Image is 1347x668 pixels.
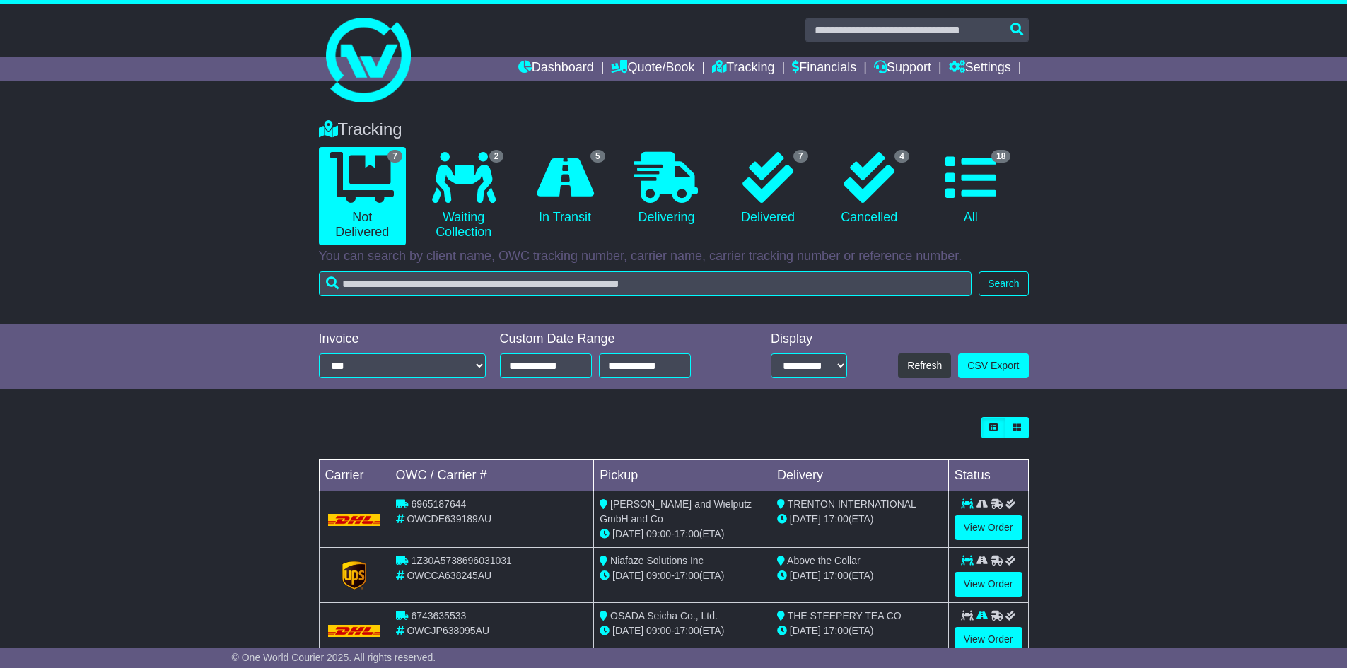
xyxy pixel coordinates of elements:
[328,514,381,525] img: DHL.png
[521,147,608,230] a: 5 In Transit
[518,57,594,81] a: Dashboard
[407,625,489,636] span: OWCJP638095AU
[612,625,643,636] span: [DATE]
[646,528,671,539] span: 09:00
[328,625,381,636] img: DHL.png
[646,625,671,636] span: 09:00
[646,570,671,581] span: 09:00
[675,570,699,581] span: 17:00
[600,527,765,541] div: - (ETA)
[787,555,861,566] span: Above the Collar
[874,57,931,81] a: Support
[824,625,849,636] span: 17:00
[319,249,1029,264] p: You can search by client name, OWC tracking number, carrier name, carrier tracking number or refe...
[927,147,1014,230] a: 18 All
[489,150,504,163] span: 2
[600,498,752,525] span: [PERSON_NAME] and Wielputz GmbH and Co
[319,147,406,245] a: 7 Not Delivered
[824,513,849,525] span: 17:00
[991,150,1010,163] span: 18
[411,498,466,510] span: 6965187644
[232,652,436,663] span: © One World Courier 2025. All rights reserved.
[724,147,811,230] a: 7 Delivered
[600,623,765,638] div: - (ETA)
[611,57,694,81] a: Quote/Book
[979,271,1028,296] button: Search
[948,460,1028,491] td: Status
[955,515,1022,540] a: View Order
[612,570,643,581] span: [DATE]
[390,460,594,491] td: OWC / Carrier #
[675,528,699,539] span: 17:00
[319,332,486,347] div: Invoice
[675,625,699,636] span: 17:00
[590,150,605,163] span: 5
[500,332,727,347] div: Custom Date Range
[824,570,849,581] span: 17:00
[898,353,951,378] button: Refresh
[407,513,491,525] span: OWCDE639189AU
[958,353,1028,378] a: CSV Export
[600,568,765,583] div: - (ETA)
[894,150,909,163] span: 4
[610,555,704,566] span: Niafaze Solutions Inc
[790,570,821,581] span: [DATE]
[777,623,943,638] div: (ETA)
[790,513,821,525] span: [DATE]
[790,625,821,636] span: [DATE]
[411,555,511,566] span: 1Z30A5738696031031
[777,568,943,583] div: (ETA)
[949,57,1011,81] a: Settings
[612,528,643,539] span: [DATE]
[420,147,507,245] a: 2 Waiting Collection
[777,512,943,527] div: (ETA)
[955,627,1022,652] a: View Order
[788,610,902,621] span: THE STEEPERY TEA CO
[788,498,916,510] span: TRENTON INTERNATIONAL
[712,57,774,81] a: Tracking
[594,460,771,491] td: Pickup
[792,57,856,81] a: Financials
[771,332,847,347] div: Display
[387,150,402,163] span: 7
[610,610,718,621] span: OSADA Seicha Co., Ltd.
[411,610,466,621] span: 6743635533
[771,460,948,491] td: Delivery
[319,460,390,491] td: Carrier
[312,119,1036,140] div: Tracking
[826,147,913,230] a: 4 Cancelled
[407,570,491,581] span: OWCCA638245AU
[342,561,366,590] img: GetCarrierServiceLogo
[623,147,710,230] a: Delivering
[955,572,1022,597] a: View Order
[793,150,808,163] span: 7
